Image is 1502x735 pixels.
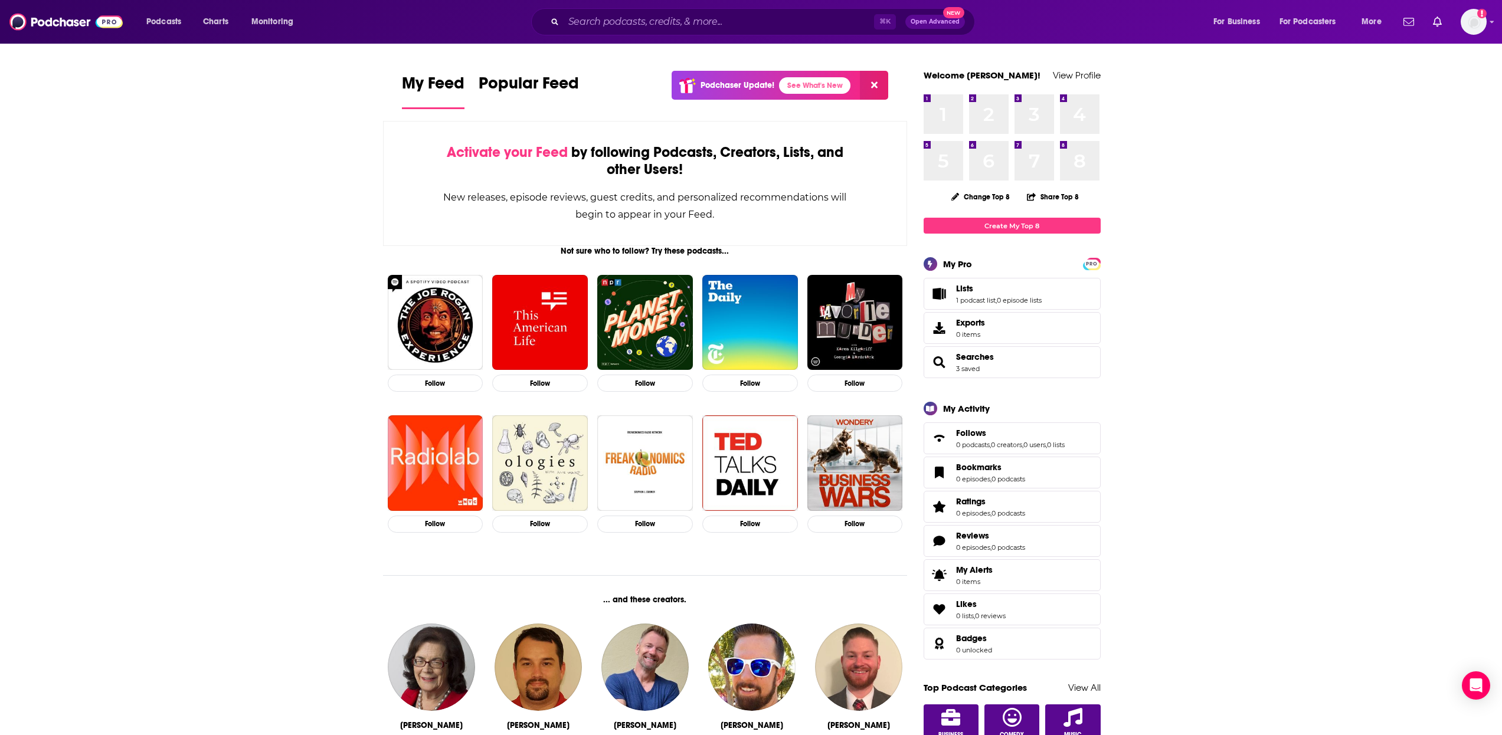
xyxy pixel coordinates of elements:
[956,565,993,575] span: My Alerts
[597,415,693,511] img: Freakonomics Radio
[1047,441,1065,449] a: 0 lists
[956,283,973,294] span: Lists
[1213,14,1260,30] span: For Business
[400,720,463,730] div: Michelle Grattan
[138,12,197,31] button: open menu
[990,509,991,517] span: ,
[1462,671,1490,700] div: Open Intercom Messenger
[956,633,992,644] a: Badges
[956,543,990,552] a: 0 episodes
[928,635,951,652] a: Badges
[701,80,774,90] p: Podchaser Update!
[779,77,850,94] a: See What's New
[956,317,985,328] span: Exports
[1068,682,1101,693] a: View All
[383,595,908,605] div: ... and these creators.
[956,599,1006,609] a: Likes
[251,14,293,30] span: Monitoring
[924,278,1101,310] span: Lists
[708,624,796,711] img: Jeremy Grantham
[924,218,1101,234] a: Create My Top 8
[956,577,993,586] span: 0 items
[9,11,123,33] a: Podchaser - Follow, Share and Rate Podcasts
[956,365,980,373] a: 3 saved
[1399,12,1419,32] a: Show notifications dropdown
[597,516,693,533] button: Follow
[597,375,693,392] button: Follow
[1477,9,1487,18] svg: Add a profile image
[956,352,994,362] a: Searches
[597,275,693,370] img: Planet Money
[601,624,689,711] a: Steve Harper
[388,275,483,370] img: The Joe Rogan Experience
[1023,441,1046,449] a: 0 users
[479,73,579,100] span: Popular Feed
[928,567,951,583] span: My Alerts
[924,491,1101,523] span: Ratings
[402,73,464,109] a: My Feed
[702,275,798,370] img: The Daily
[956,296,996,304] a: 1 podcast list
[492,516,588,533] button: Follow
[956,441,990,449] a: 0 podcasts
[1085,259,1099,268] a: PRO
[702,375,798,392] button: Follow
[956,462,1025,472] a: Bookmarks
[1272,12,1353,31] button: open menu
[928,320,951,336] span: Exports
[702,516,798,533] button: Follow
[924,346,1101,378] span: Searches
[388,516,483,533] button: Follow
[928,464,951,481] a: Bookmarks
[1205,12,1275,31] button: open menu
[203,14,228,30] span: Charts
[924,422,1101,454] span: Follows
[492,415,588,511] img: Ologies with Alie Ward
[997,296,1042,304] a: 0 episode lists
[924,312,1101,344] a: Exports
[383,246,908,256] div: Not sure who to follow? Try these podcasts...
[911,19,960,25] span: Open Advanced
[924,682,1027,693] a: Top Podcast Categories
[388,415,483,511] img: Radiolab
[991,509,1025,517] a: 0 podcasts
[1353,12,1396,31] button: open menu
[807,275,903,370] a: My Favorite Murder with Karen Kilgariff and Georgia Hardstark
[928,601,951,618] a: Likes
[956,530,1025,541] a: Reviews
[721,720,783,730] div: Jeremy Grantham
[924,70,1040,81] a: Welcome [PERSON_NAME]!
[1461,9,1487,35] button: Show profile menu
[1461,9,1487,35] img: User Profile
[1461,9,1487,35] span: Logged in as nsteagall
[1428,12,1447,32] a: Show notifications dropdown
[815,624,902,711] img: Ben Cummins
[388,624,475,711] img: Michelle Grattan
[146,14,181,30] span: Podcasts
[874,14,896,29] span: ⌘ K
[195,12,235,31] a: Charts
[807,415,903,511] img: Business Wars
[956,530,989,541] span: Reviews
[991,475,1025,483] a: 0 podcasts
[974,612,975,620] span: ,
[614,720,676,730] div: Steve Harper
[956,428,986,438] span: Follows
[564,12,874,31] input: Search podcasts, credits, & more...
[807,516,903,533] button: Follow
[492,275,588,370] a: This American Life
[956,475,990,483] a: 0 episodes
[1046,441,1047,449] span: ,
[1053,70,1101,81] a: View Profile
[702,415,798,511] img: TED Talks Daily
